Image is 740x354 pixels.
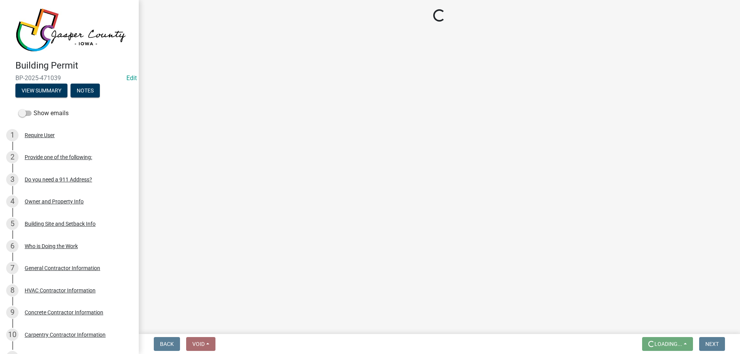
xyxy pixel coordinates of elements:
button: Next [699,337,725,351]
button: Back [154,337,180,351]
label: Show emails [18,109,69,118]
div: Owner and Property Info [25,199,84,204]
div: Who is Doing the Work [25,243,78,249]
button: View Summary [15,84,67,97]
h4: Building Permit [15,60,133,71]
div: Building Site and Setback Info [25,221,96,226]
span: Void [192,341,205,347]
div: Carpentry Contractor Information [25,332,106,337]
div: 10 [6,329,18,341]
div: Concrete Contractor Information [25,310,103,315]
div: 6 [6,240,18,252]
div: 2 [6,151,18,163]
span: BP-2025-471039 [15,74,123,82]
span: Next [705,341,719,347]
div: 4 [6,195,18,208]
div: 8 [6,284,18,297]
div: 7 [6,262,18,274]
button: Notes [71,84,100,97]
div: Require User [25,133,55,138]
div: 1 [6,129,18,141]
div: Provide one of the following: [25,154,92,160]
button: Loading... [642,337,693,351]
div: 5 [6,218,18,230]
div: Do you need a 911 Address? [25,177,92,182]
button: Void [186,337,215,351]
div: 9 [6,306,18,319]
a: Edit [126,74,137,82]
wm-modal-confirm: Edit Application Number [126,74,137,82]
wm-modal-confirm: Notes [71,88,100,94]
img: Jasper County, Iowa [15,8,126,52]
div: 3 [6,173,18,186]
span: Back [160,341,174,347]
wm-modal-confirm: Summary [15,88,67,94]
span: Loading... [654,341,682,347]
div: General Contractor Information [25,265,100,271]
div: HVAC Contractor Information [25,288,96,293]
